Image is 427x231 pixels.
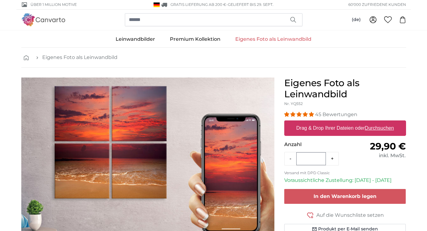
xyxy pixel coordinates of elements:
span: 45 Bewertungen [315,111,357,117]
span: GRATIS Lieferung ab 200 € [170,2,226,7]
button: - [285,153,296,165]
img: Deutschland [154,2,160,7]
span: Über 1 Million Motive [31,2,77,7]
p: Voraussichtliche Zustellung: [DATE] - [DATE] [284,177,406,184]
span: Auf die Wunschliste setzen [316,212,384,219]
span: 60'000 ZUFRIEDENE KUNDEN [348,2,406,7]
span: 29,90 € [370,141,406,152]
span: Geliefert bis 29. Sept. [228,2,273,7]
label: Drag & Drop Ihrer Dateien oder [294,122,396,134]
span: Nr. YQ552 [284,101,303,106]
nav: breadcrumbs [21,48,406,68]
div: inkl. MwSt. [345,152,406,159]
button: Auf die Wunschliste setzen [284,211,406,219]
span: In den Warenkorb legen [314,193,376,199]
a: Eigenes Foto als Leinwandbild [42,54,117,61]
button: + [326,153,339,165]
a: Premium Kollektion [162,31,228,47]
button: (de) [347,14,366,25]
u: Durchsuchen [365,125,394,131]
span: - [226,2,273,7]
a: Eigenes Foto als Leinwandbild [228,31,319,47]
button: In den Warenkorb legen [284,189,406,204]
p: Anzahl [284,141,345,148]
h1: Eigenes Foto als Leinwandbild [284,78,406,100]
a: Leinwandbilder [108,31,162,47]
span: 4.93 stars [284,111,315,117]
p: Versand mit DPD Classic [284,170,406,175]
img: Canvarto [21,13,66,26]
